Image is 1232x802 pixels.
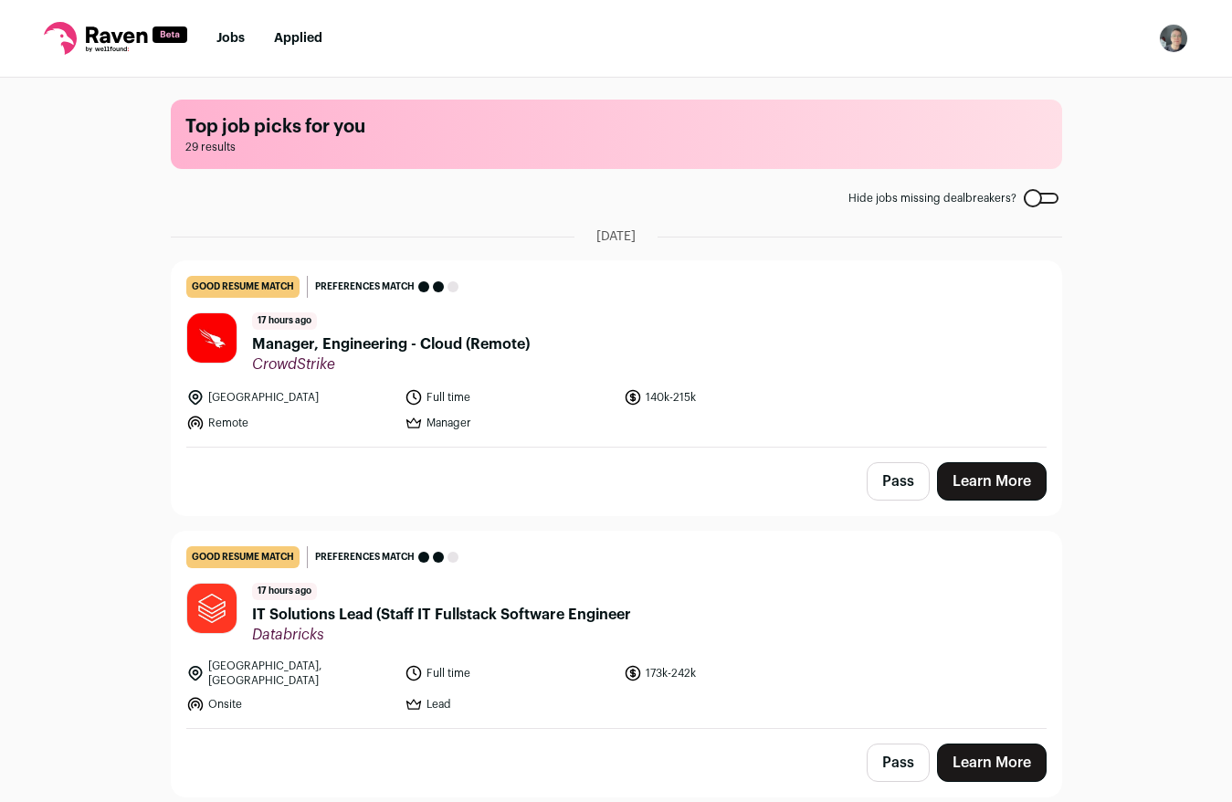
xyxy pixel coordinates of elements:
a: Jobs [216,32,245,45]
li: 140k-215k [624,388,832,406]
li: 173k-242k [624,659,832,688]
li: [GEOGRAPHIC_DATA], [GEOGRAPHIC_DATA] [186,659,395,688]
span: Manager, Engineering - Cloud (Remote) [252,333,530,355]
img: 2627820df5a5fb83b9bfcd24ab9d88b0f4a9007dcda8bd07e2cf2d932c69b857.jpg [187,584,237,633]
a: good resume match Preferences match 17 hours ago Manager, Engineering - Cloud (Remote) CrowdStrik... [172,261,1061,447]
li: Manager [405,414,613,432]
li: Full time [405,388,613,406]
button: Pass [867,462,930,501]
span: [DATE] [596,227,636,246]
span: IT Solutions Lead (Staff IT Fullstack Software Engineer [252,604,631,626]
li: Full time [405,659,613,688]
img: 19514210-medium_jpg [1159,24,1188,53]
span: 17 hours ago [252,312,317,330]
span: Preferences match [315,548,415,566]
a: Learn More [937,744,1047,782]
a: good resume match Preferences match 17 hours ago IT Solutions Lead (Staff IT Fullstack Software E... [172,532,1061,728]
li: [GEOGRAPHIC_DATA] [186,388,395,406]
span: CrowdStrike [252,355,530,374]
span: Hide jobs missing dealbreakers? [848,191,1016,206]
a: Learn More [937,462,1047,501]
button: Pass [867,744,930,782]
span: Databricks [252,626,631,644]
div: good resume match [186,276,300,298]
img: aec339aa26c7f2fd388a804887650e0323cf1ec81d31cb3593a48c3dc6e2233b.jpg [187,313,237,363]
button: Open dropdown [1159,24,1188,53]
li: Onsite [186,695,395,713]
li: Lead [405,695,613,713]
span: 17 hours ago [252,583,317,600]
span: 29 results [185,140,1048,154]
span: Preferences match [315,278,415,296]
li: Remote [186,414,395,432]
a: Applied [274,32,322,45]
div: good resume match [186,546,300,568]
h1: Top job picks for you [185,114,1048,140]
